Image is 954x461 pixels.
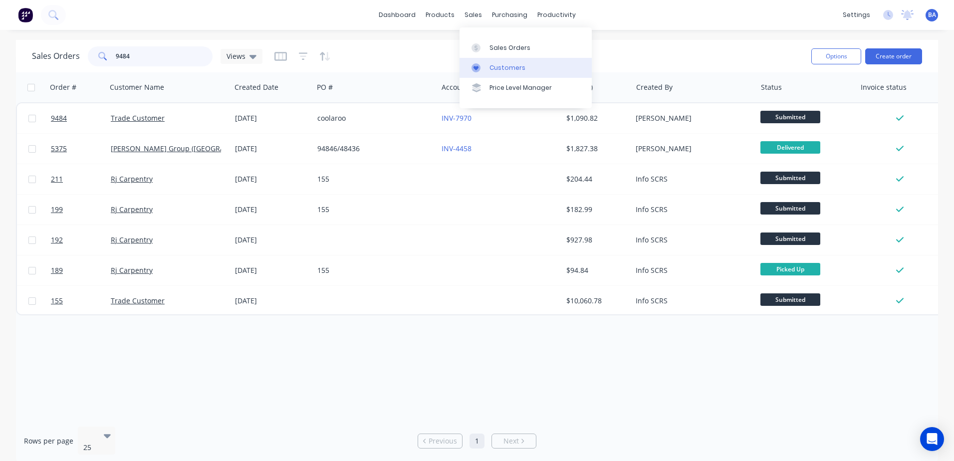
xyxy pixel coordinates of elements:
div: [DATE] [235,296,309,306]
a: Next page [492,436,536,446]
a: 155 [51,286,111,316]
div: 155 [317,174,428,184]
div: Order # [50,82,76,92]
div: Price Level Manager [489,83,552,92]
a: Page 1 is your current page [470,434,484,449]
div: Created Date [235,82,278,92]
span: Rows per page [24,436,73,446]
div: $182.99 [566,205,625,215]
a: 9484 [51,103,111,133]
ul: Pagination [414,434,540,449]
a: 5375 [51,134,111,164]
a: INV-4458 [442,144,472,153]
a: dashboard [374,7,421,22]
div: [DATE] [235,265,309,275]
div: [DATE] [235,113,309,123]
a: Rj Carpentry [111,205,153,214]
div: [DATE] [235,174,309,184]
div: Info SCRS [636,174,746,184]
button: Create order [865,48,922,64]
a: Rj Carpentry [111,265,153,275]
div: Info SCRS [636,265,746,275]
div: $1,827.38 [566,144,625,154]
span: 211 [51,174,63,184]
span: Delivered [760,141,820,154]
div: coolaroo [317,113,428,123]
div: $10,060.78 [566,296,625,306]
a: 192 [51,225,111,255]
div: [PERSON_NAME] [636,144,746,154]
div: $927.98 [566,235,625,245]
div: PO # [317,82,333,92]
a: Trade Customer [111,296,165,305]
div: 155 [317,205,428,215]
div: settings [838,7,875,22]
a: 189 [51,255,111,285]
div: 94846/48436 [317,144,428,154]
div: Sales Orders [489,43,530,52]
div: Open Intercom Messenger [920,427,944,451]
span: 5375 [51,144,67,154]
span: Picked Up [760,263,820,275]
span: 189 [51,265,63,275]
div: Invoice status [861,82,907,92]
div: Accounting Order # [442,82,507,92]
img: Factory [18,7,33,22]
div: Status [761,82,782,92]
span: 192 [51,235,63,245]
a: Price Level Manager [460,78,592,98]
span: Previous [429,436,457,446]
a: Previous page [418,436,462,446]
a: Rj Carpentry [111,235,153,244]
span: BA [928,10,936,19]
div: productivity [532,7,581,22]
a: Customers [460,58,592,78]
div: [DATE] [235,144,309,154]
span: Submitted [760,232,820,245]
div: $204.44 [566,174,625,184]
div: products [421,7,460,22]
button: Options [811,48,861,64]
span: 199 [51,205,63,215]
div: [PERSON_NAME] [636,113,746,123]
input: Search... [116,46,213,66]
div: Created By [636,82,673,92]
div: Customers [489,63,525,72]
a: 211 [51,164,111,194]
div: sales [460,7,487,22]
span: Next [503,436,519,446]
a: Trade Customer [111,113,165,123]
h1: Sales Orders [32,51,80,61]
div: 25 [83,443,95,453]
a: [PERSON_NAME] Group ([GEOGRAPHIC_DATA]) Pty Ltd [111,144,289,153]
div: $94.84 [566,265,625,275]
div: Customer Name [110,82,164,92]
span: Submitted [760,293,820,306]
span: 155 [51,296,63,306]
a: Rj Carpentry [111,174,153,184]
div: Info SCRS [636,296,746,306]
span: 9484 [51,113,67,123]
div: 155 [317,265,428,275]
span: Submitted [760,111,820,123]
a: Sales Orders [460,37,592,57]
div: $1,090.82 [566,113,625,123]
div: [DATE] [235,205,309,215]
span: Views [227,51,245,61]
span: Submitted [760,172,820,184]
a: 199 [51,195,111,225]
a: INV-7970 [442,113,472,123]
div: [DATE] [235,235,309,245]
div: Info SCRS [636,235,746,245]
span: Submitted [760,202,820,215]
div: purchasing [487,7,532,22]
div: Info SCRS [636,205,746,215]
